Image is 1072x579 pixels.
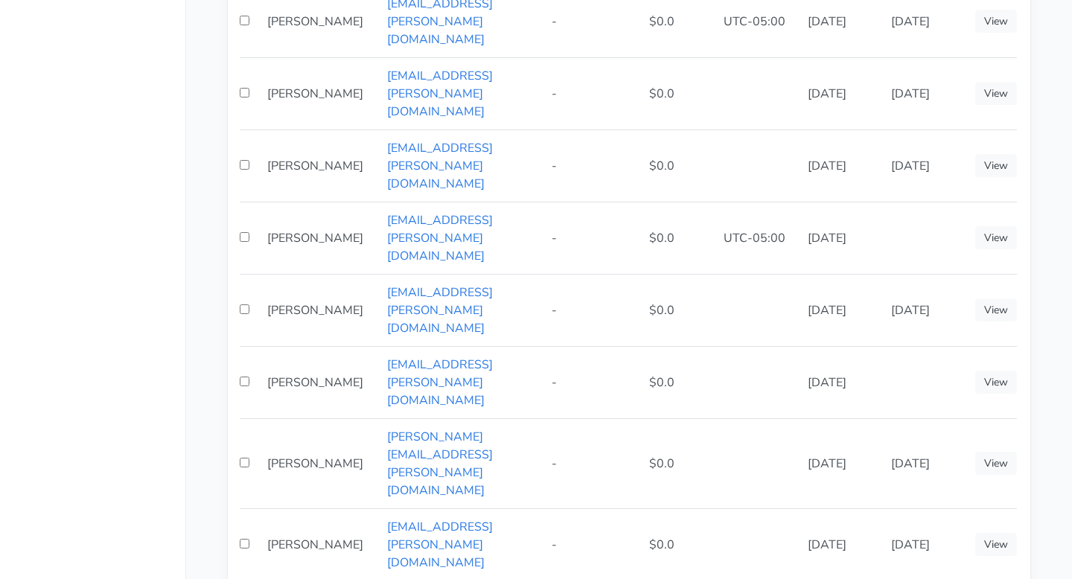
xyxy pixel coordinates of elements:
[882,418,966,508] td: [DATE]
[640,57,715,129] td: $0.0
[799,57,882,129] td: [DATE]
[387,212,493,264] a: [EMAIL_ADDRESS][PERSON_NAME][DOMAIN_NAME]
[975,533,1017,556] a: View
[640,418,715,508] td: $0.0
[640,346,715,418] td: $0.0
[975,82,1017,105] a: View
[387,284,493,336] a: [EMAIL_ADDRESS][PERSON_NAME][DOMAIN_NAME]
[975,226,1017,249] a: View
[543,418,640,508] td: -
[882,57,966,129] td: [DATE]
[975,452,1017,475] a: View
[258,346,378,418] td: [PERSON_NAME]
[258,57,378,129] td: [PERSON_NAME]
[975,10,1017,33] a: View
[543,274,640,346] td: -
[975,154,1017,177] a: View
[799,129,882,202] td: [DATE]
[975,371,1017,394] a: View
[258,129,378,202] td: [PERSON_NAME]
[258,418,378,508] td: [PERSON_NAME]
[799,346,882,418] td: [DATE]
[258,202,378,274] td: [PERSON_NAME]
[640,202,715,274] td: $0.0
[640,129,715,202] td: $0.0
[387,68,493,120] a: [EMAIL_ADDRESS][PERSON_NAME][DOMAIN_NAME]
[387,519,493,571] a: [EMAIL_ADDRESS][PERSON_NAME][DOMAIN_NAME]
[799,418,882,508] td: [DATE]
[799,202,882,274] td: [DATE]
[387,140,493,192] a: [EMAIL_ADDRESS][PERSON_NAME][DOMAIN_NAME]
[543,346,640,418] td: -
[640,274,715,346] td: $0.0
[799,274,882,346] td: [DATE]
[543,202,640,274] td: -
[258,274,378,346] td: [PERSON_NAME]
[543,57,640,129] td: -
[543,129,640,202] td: -
[387,356,493,409] a: [EMAIL_ADDRESS][PERSON_NAME][DOMAIN_NAME]
[882,129,966,202] td: [DATE]
[715,202,799,274] td: UTC-05:00
[387,429,493,499] a: [PERSON_NAME][EMAIL_ADDRESS][PERSON_NAME][DOMAIN_NAME]
[882,274,966,346] td: [DATE]
[975,298,1017,322] a: View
